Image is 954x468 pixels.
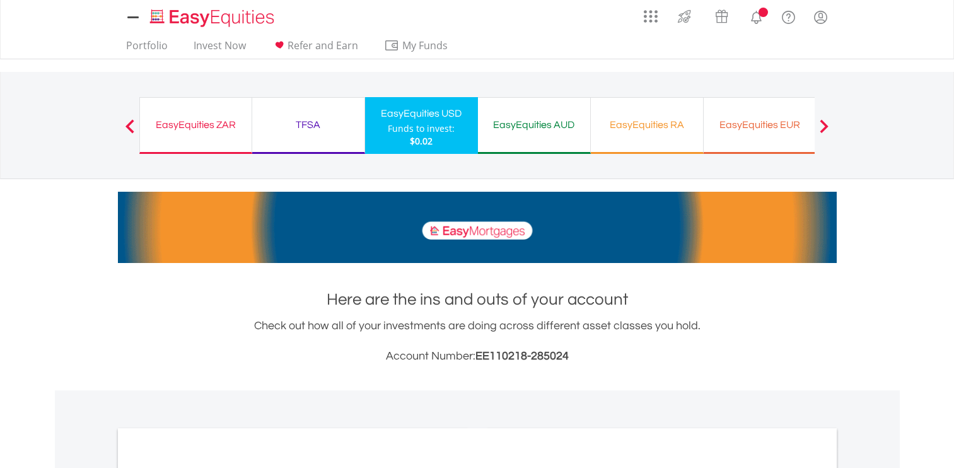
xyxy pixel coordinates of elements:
img: EasyMortage Promotion Banner [118,192,837,263]
img: grid-menu-icon.svg [644,9,658,23]
h1: Here are the ins and outs of your account [118,288,837,311]
span: $0.02 [410,135,433,147]
button: Next [811,126,837,138]
a: AppsGrid [636,3,666,23]
div: Funds to invest: [388,122,455,135]
img: vouchers-v2.svg [711,6,732,26]
a: Refer and Earn [267,39,363,59]
a: Home page [145,3,279,28]
button: Previous [117,126,143,138]
div: EasyEquities RA [598,116,695,134]
img: thrive-v2.svg [674,6,695,26]
div: EasyEquities EUR [711,116,808,134]
a: Notifications [740,3,772,28]
div: Check out how all of your investments are doing across different asset classes you hold. [118,317,837,365]
div: EasyEquities ZAR [148,116,244,134]
div: EasyEquities AUD [486,116,583,134]
span: Refer and Earn [288,38,358,52]
div: EasyEquities USD [373,105,470,122]
a: FAQ's and Support [772,3,805,28]
div: TFSA [260,116,357,134]
a: Vouchers [703,3,740,26]
span: My Funds [384,37,467,54]
img: EasyEquities_Logo.png [148,8,279,28]
a: Portfolio [121,39,173,59]
h3: Account Number: [118,348,837,365]
a: My Profile [805,3,837,31]
a: Invest Now [189,39,251,59]
span: EE110218-285024 [475,350,569,362]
